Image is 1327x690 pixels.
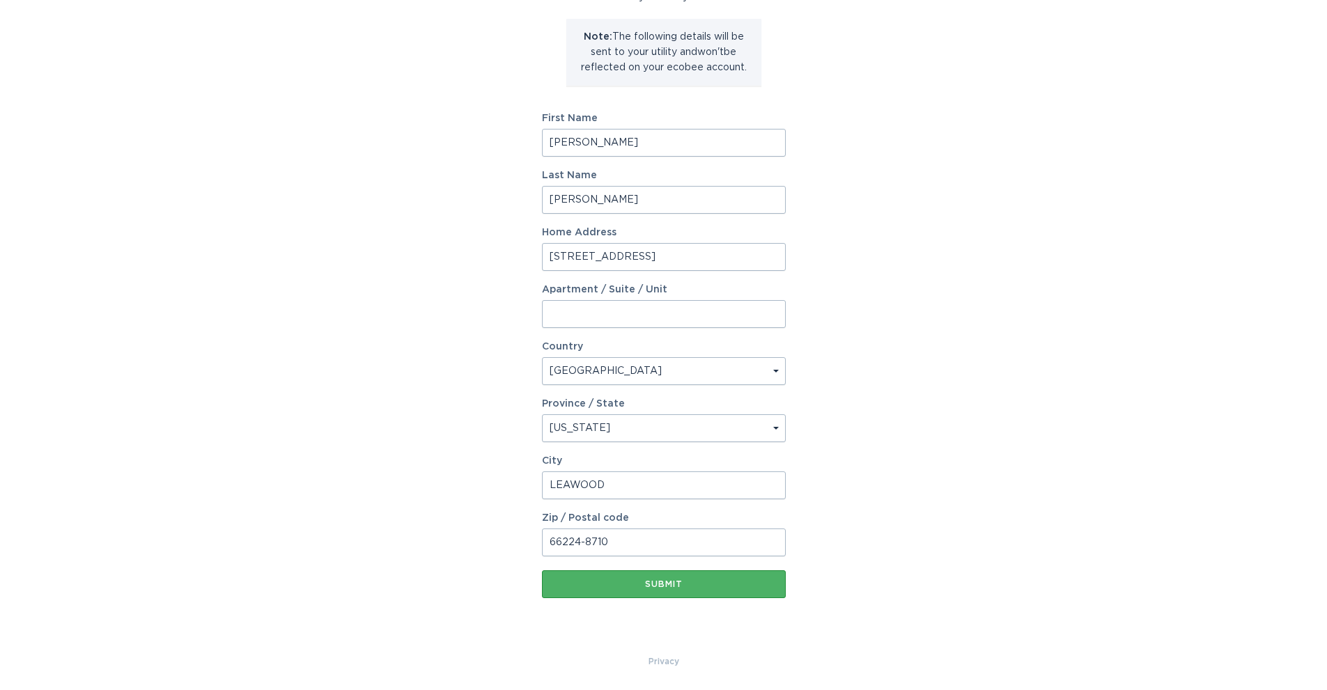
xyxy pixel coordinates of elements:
p: The following details will be sent to your utility and won't be reflected on your ecobee account. [577,29,751,75]
label: Zip / Postal code [542,513,786,523]
label: Province / State [542,399,625,409]
button: Submit [542,570,786,598]
label: City [542,456,786,466]
strong: Note: [584,32,612,42]
label: First Name [542,113,786,123]
label: Home Address [542,228,786,237]
label: Country [542,342,583,352]
label: Apartment / Suite / Unit [542,285,786,295]
label: Last Name [542,171,786,180]
div: Submit [549,580,779,588]
a: Privacy Policy & Terms of Use [649,654,679,669]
